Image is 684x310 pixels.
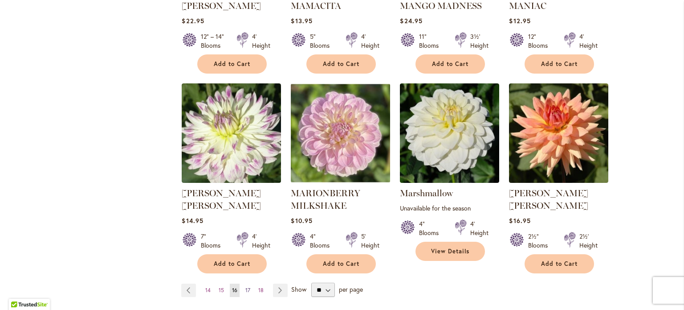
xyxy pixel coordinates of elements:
p: Unavailable for the season [400,204,499,212]
div: 12" Blooms [528,32,553,50]
a: Marshmallow [400,176,499,185]
a: 14 [203,284,213,297]
a: 17 [243,284,252,297]
div: 4' Height [470,219,489,237]
span: $14.95 [182,216,203,225]
span: per page [339,285,363,293]
span: Add to Cart [541,60,578,68]
span: Add to Cart [323,260,359,268]
a: MANGO MADNESS [400,0,482,11]
div: 7" Blooms [201,232,226,250]
a: Marshmallow [400,188,453,198]
span: 17 [245,287,250,293]
a: [PERSON_NAME] [PERSON_NAME] [509,188,588,211]
div: 3½' Height [470,32,489,50]
div: 4' Height [361,32,379,50]
div: 4' Height [579,32,598,50]
span: $16.95 [509,216,530,225]
button: Add to Cart [306,54,376,74]
button: Add to Cart [415,54,485,74]
img: MARGARET ELLEN [182,83,281,183]
span: Show [291,285,306,293]
button: Add to Cart [197,54,267,74]
span: View Details [431,248,469,255]
a: MARIONBERRY MILKSHAKE [291,188,360,211]
img: MARIONBERRY MILKSHAKE [291,83,390,183]
span: Add to Cart [214,260,250,268]
div: 2½" Blooms [528,232,553,250]
div: 4" Blooms [310,232,335,250]
a: MAMACITA [291,0,341,11]
div: 5" Blooms [310,32,335,50]
div: 2½' Height [579,232,598,250]
iframe: Launch Accessibility Center [7,278,32,303]
a: [PERSON_NAME] [182,0,261,11]
button: Add to Cart [306,254,376,273]
div: 4' Height [252,232,270,250]
span: $10.95 [291,216,312,225]
a: MANIAC [509,0,546,11]
div: 4" Blooms [419,219,444,237]
img: Marshmallow [400,83,499,183]
button: Add to Cart [197,254,267,273]
span: 14 [205,287,211,293]
button: Add to Cart [525,54,594,74]
a: Mary Jo [509,176,608,185]
span: $22.95 [182,17,204,25]
span: $12.95 [509,17,530,25]
span: Add to Cart [432,60,468,68]
a: MARGARET ELLEN [182,176,281,185]
span: 16 [232,287,237,293]
div: 11" Blooms [419,32,444,50]
div: 5' Height [361,232,379,250]
div: 4' Height [252,32,270,50]
span: 18 [258,287,264,293]
a: View Details [415,242,485,261]
a: MARIONBERRY MILKSHAKE [291,176,390,185]
span: $24.95 [400,17,422,25]
a: 18 [256,284,266,297]
span: Add to Cart [541,260,578,268]
span: $13.95 [291,17,312,25]
span: Add to Cart [214,60,250,68]
a: 15 [216,284,226,297]
span: 15 [219,287,224,293]
button: Add to Cart [525,254,594,273]
span: Add to Cart [323,60,359,68]
img: Mary Jo [509,83,608,183]
a: [PERSON_NAME] [PERSON_NAME] [182,188,261,211]
div: 12" – 14" Blooms [201,32,226,50]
